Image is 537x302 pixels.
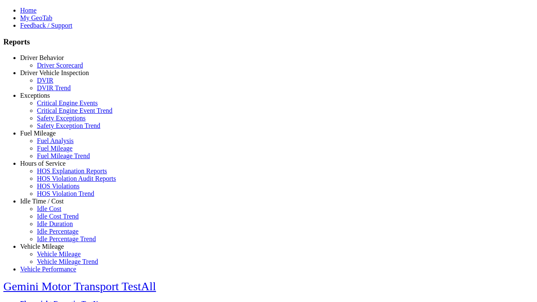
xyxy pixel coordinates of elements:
[20,92,50,99] a: Exceptions
[37,77,53,84] a: DVIR
[37,62,83,69] a: Driver Scorecard
[37,107,112,114] a: Critical Engine Event Trend
[3,280,156,293] a: Gemini Motor Transport TestAll
[37,258,98,265] a: Vehicle Mileage Trend
[37,175,116,182] a: HOS Violation Audit Reports
[20,243,64,250] a: Vehicle Mileage
[37,152,90,159] a: Fuel Mileage Trend
[20,14,52,21] a: My GeoTab
[3,37,534,47] h3: Reports
[37,137,74,144] a: Fuel Analysis
[20,69,89,76] a: Driver Vehicle Inspection
[37,167,107,174] a: HOS Explanation Reports
[37,250,81,258] a: Vehicle Mileage
[37,182,79,190] a: HOS Violations
[37,205,61,212] a: Idle Cost
[20,22,72,29] a: Feedback / Support
[37,122,100,129] a: Safety Exception Trend
[37,115,86,122] a: Safety Exceptions
[37,190,94,197] a: HOS Violation Trend
[20,54,64,61] a: Driver Behavior
[20,198,64,205] a: Idle Time / Cost
[37,84,70,91] a: DVIR Trend
[37,99,98,107] a: Critical Engine Events
[37,220,73,227] a: Idle Duration
[37,235,96,242] a: Idle Percentage Trend
[37,145,73,152] a: Fuel Mileage
[20,266,76,273] a: Vehicle Performance
[20,160,65,167] a: Hours of Service
[20,7,36,14] a: Home
[37,228,78,235] a: Idle Percentage
[20,130,56,137] a: Fuel Mileage
[37,213,79,220] a: Idle Cost Trend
